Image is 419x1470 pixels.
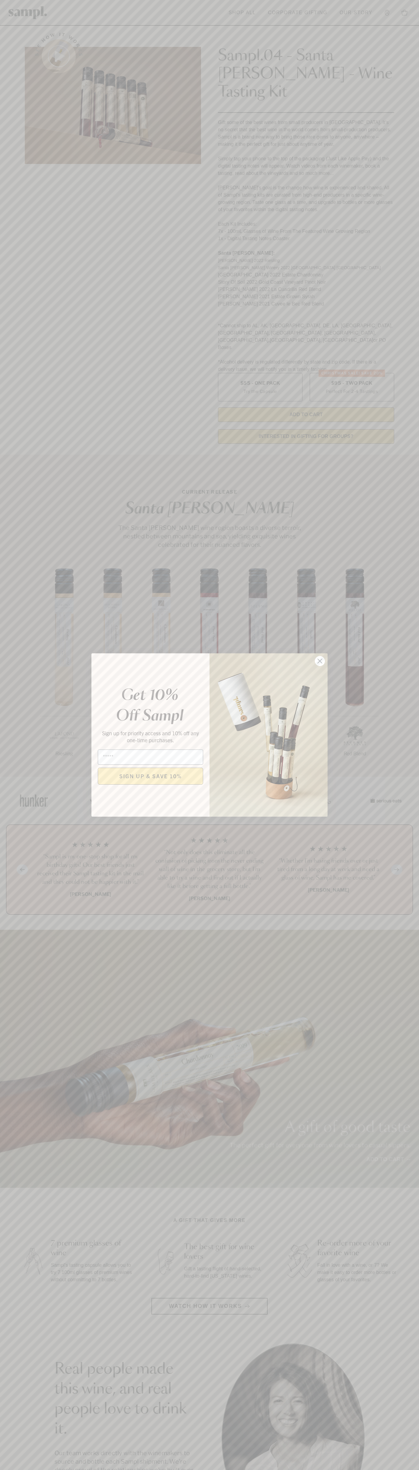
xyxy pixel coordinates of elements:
input: Email [98,750,203,765]
img: 96933287-25a1-481a-a6d8-4dd623390dc6.png [209,653,328,817]
button: Close dialog [315,656,325,666]
em: Get 10% Off Sampl [116,688,183,724]
span: Sign up for priority access and 10% off any one-time purchases. [102,730,199,743]
button: SIGN UP & SAVE 10% [98,768,203,785]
